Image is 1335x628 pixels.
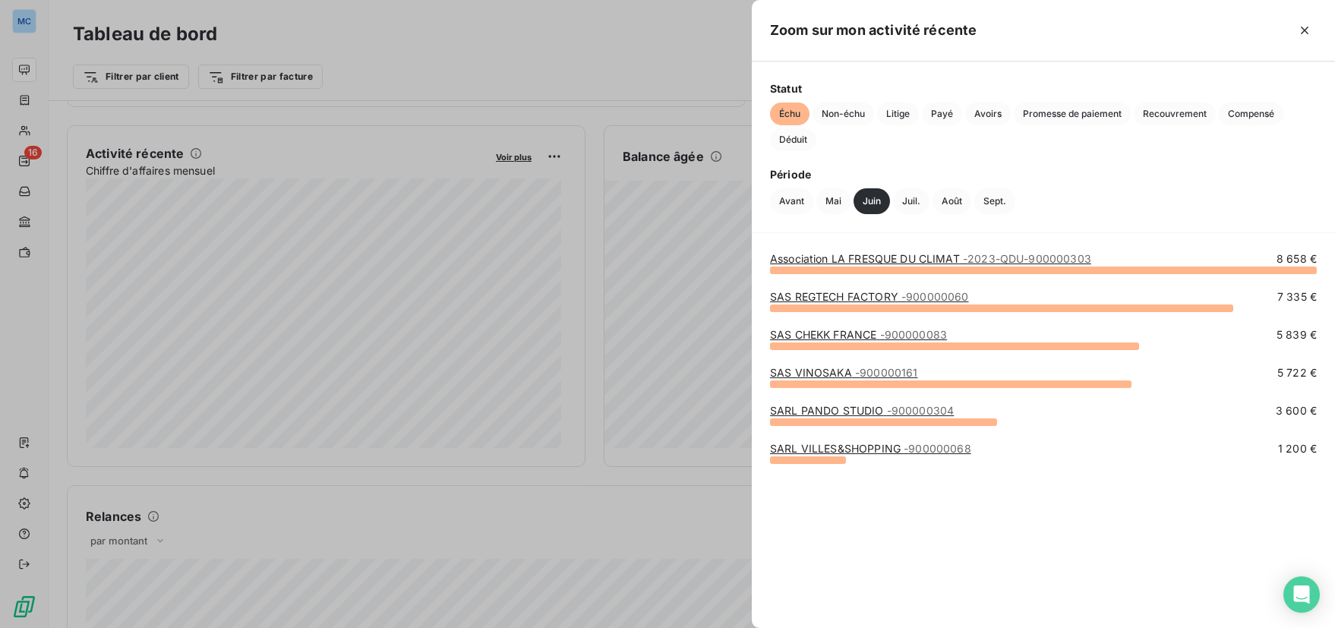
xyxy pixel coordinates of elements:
span: - 900000068 [904,442,971,455]
span: - 900000060 [901,290,969,303]
a: SAS REGTECH FACTORY [770,290,969,303]
button: Août [933,188,971,214]
span: 5 722 € [1277,365,1317,380]
button: Juil. [893,188,929,214]
span: Période [770,166,1317,182]
h5: Zoom sur mon activité récente [770,20,977,41]
button: Sept. [974,188,1015,214]
button: Mai [816,188,851,214]
a: SARL VILLES&SHOPPING [770,442,971,455]
button: Non-échu [813,103,874,125]
span: Statut [770,80,1317,96]
span: - 900000161 [855,366,918,379]
div: Open Intercom Messenger [1283,576,1320,613]
button: Promesse de paiement [1014,103,1131,125]
button: Avant [770,188,813,214]
button: Avoirs [965,103,1011,125]
button: Échu [770,103,810,125]
button: Juin [854,188,890,214]
button: Déduit [770,128,816,151]
a: SAS VINOSAKA [770,366,917,379]
span: 7 335 € [1277,289,1317,305]
button: Recouvrement [1134,103,1216,125]
button: Compensé [1219,103,1283,125]
button: Payé [922,103,962,125]
a: Association LA FRESQUE DU CLIMAT [770,252,1091,265]
span: 5 839 € [1277,327,1317,342]
button: Litige [877,103,919,125]
a: SAS CHEKK FRANCE [770,328,947,341]
span: - 2023-QDU-900000303 [963,252,1091,265]
span: 1 200 € [1278,441,1317,456]
span: 8 658 € [1277,251,1317,267]
span: - 900000304 [887,404,955,417]
a: SARL PANDO STUDIO [770,404,954,417]
span: - 900000083 [880,328,948,341]
span: 3 600 € [1276,403,1317,418]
